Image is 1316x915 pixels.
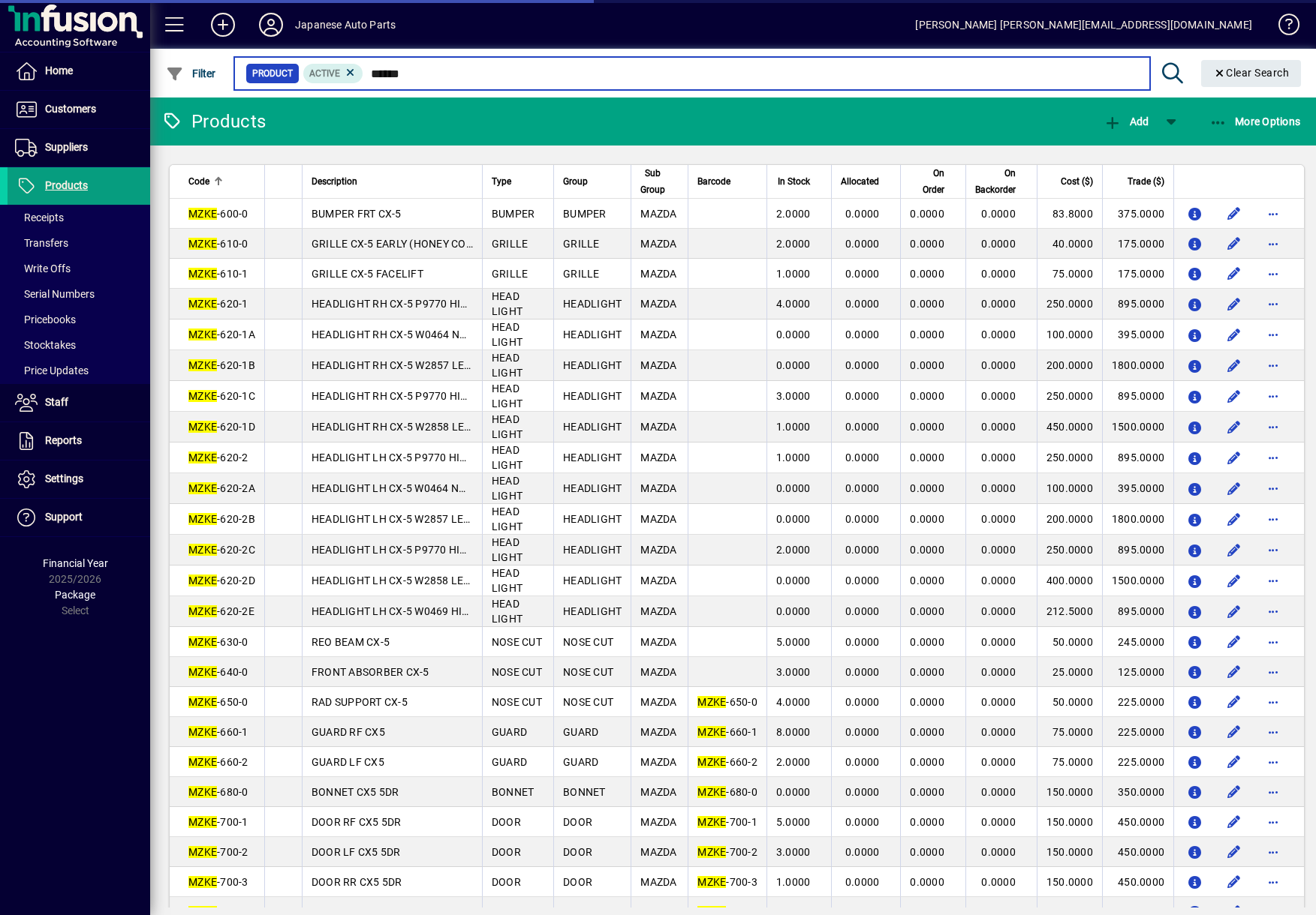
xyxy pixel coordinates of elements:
button: Edit [1222,690,1246,714]
span: Cost ($) [1061,173,1093,190]
button: More options [1261,720,1285,744]
span: HEAD LIGHT [492,290,522,317]
span: 0.0000 [776,605,811,617]
span: -620-2A [188,482,255,494]
span: 0.0000 [845,208,880,220]
span: -630-0 [188,636,248,648]
td: 250.0000 [1037,381,1102,412]
span: 0.0000 [910,605,944,617]
span: MAZDA [640,390,676,402]
span: MAZDA [640,544,676,556]
button: More options [1261,690,1285,714]
a: Transfers [8,230,150,256]
span: HEADLIGHT RH CX-5 W2858 LED EA (KA3C 51 03##) [312,421,568,433]
span: NOSE CUT [563,636,613,648]
span: Clear Search [1213,67,1290,79]
span: HEADLIGHT LH CX-5 W2857 LED EA (K071 51 04##) [312,513,565,525]
button: More options [1261,870,1285,894]
span: 2.0000 [776,208,811,220]
span: 0.0000 [845,390,880,402]
div: Allocated [841,173,893,190]
span: GRILLE [563,268,600,280]
td: 250.0000 [1037,535,1102,565]
span: MAZDA [640,359,676,371]
span: 0.0000 [981,451,1016,463]
button: Edit [1222,660,1246,684]
span: HEADLIGHT [563,298,622,310]
span: -620-2B [188,513,255,525]
span: 5.0000 [776,636,811,648]
span: 0.0000 [910,298,944,310]
button: More options [1261,780,1285,804]
td: 200.0000 [1037,350,1102,381]
span: NOSE CUT [492,636,542,648]
td: 100.0000 [1037,473,1102,504]
span: Pricebooks [15,313,76,325]
span: 0.0000 [981,328,1016,340]
div: Type [492,173,544,190]
span: Price Updates [15,364,89,376]
td: 1800.0000 [1102,350,1173,381]
a: Stocktakes [8,332,150,358]
span: 0.0000 [910,636,944,648]
span: 0.0000 [981,268,1016,280]
button: More options [1261,445,1285,469]
span: HEADLIGHT LH CX-5 W2858 LED EA (KA3C 51 04##) [312,574,567,586]
a: Pricebooks [8,307,150,332]
span: 2.0000 [776,238,811,250]
span: 0.0000 [981,208,1016,220]
button: Edit [1222,322,1246,346]
span: HEADLIGHT [563,390,622,402]
td: 250.0000 [1037,442,1102,473]
button: Edit [1222,202,1246,226]
button: Edit [1222,780,1246,804]
span: 0.0000 [981,544,1016,556]
span: HEAD LIGHT [492,598,522,625]
em: MZKE [188,605,217,617]
em: MZKE [188,451,217,463]
span: GRILLE [492,238,529,250]
button: Edit [1222,810,1246,834]
td: 83.8000 [1037,199,1102,229]
span: -620-2D [188,574,255,586]
span: Description [312,173,357,190]
a: Price Updates [8,358,150,383]
span: Product [252,66,293,81]
span: 0.0000 [910,513,944,525]
em: MZKE [188,390,217,402]
span: 0.0000 [845,574,880,586]
em: MZKE [188,421,217,433]
button: Edit [1222,292,1246,316]
span: Financial Year [43,557,108,569]
span: 0.0000 [845,513,880,525]
span: Package [55,589,95,601]
span: HEADLIGHT LH CX-5 P9770 HID AFS EA (K032 51 04##) [312,451,583,463]
span: 0.0000 [845,544,880,556]
span: 3.0000 [776,390,811,402]
button: Edit [1222,538,1246,562]
span: HEAD LIGHT [492,321,522,348]
button: More options [1261,538,1285,562]
span: GRILLE CX-5 FACELIFT [312,268,423,280]
span: 0.0000 [776,574,811,586]
button: More options [1261,507,1285,531]
td: 75.0000 [1037,259,1102,289]
span: Support [45,511,83,523]
span: 0.0000 [845,238,880,250]
span: Active [309,68,340,79]
span: Receipts [15,211,64,223]
button: Edit [1222,232,1246,256]
button: Edit [1222,840,1246,864]
span: 4.0000 [776,298,811,310]
span: MAZDA [640,268,676,280]
button: Edit [1222,720,1246,744]
span: HEAD LIGHT [492,444,522,471]
button: Edit [1222,445,1246,469]
td: 40.0000 [1037,229,1102,259]
span: HEADLIGHT RH CX-5 P9770 HID AFS EA *TR* (K032 51 03##) [312,390,610,402]
span: 0.0000 [845,605,880,617]
span: Reports [45,434,82,446]
span: HEADLIGHT [563,421,622,433]
td: 175.0000 [1102,229,1173,259]
div: In Stock [776,173,824,190]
